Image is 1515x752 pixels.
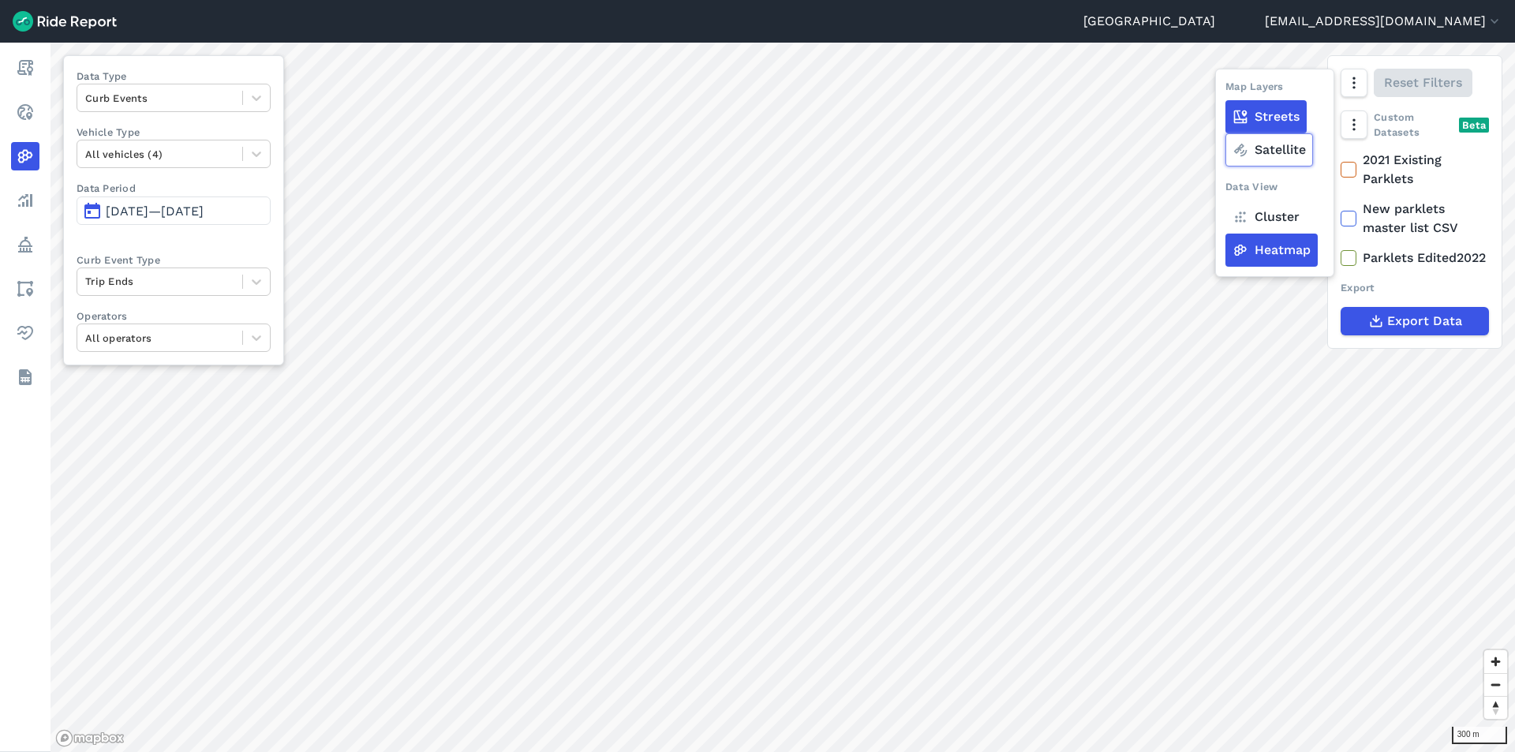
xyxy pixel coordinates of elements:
[11,98,39,126] a: Realtime
[13,11,117,32] img: Ride Report
[77,125,271,140] label: Vehicle Type
[50,43,1515,752] canvas: Map
[1265,12,1502,31] button: [EMAIL_ADDRESS][DOMAIN_NAME]
[1341,280,1489,295] div: Export
[11,54,39,82] a: Report
[1225,234,1318,267] label: Heatmap
[1341,151,1489,189] label: 2021 Existing Parklets
[11,275,39,303] a: Areas
[1484,673,1507,696] button: Zoom out
[1341,200,1489,238] label: New parklets master list CSV
[11,142,39,170] a: Heatmaps
[1083,12,1215,31] a: [GEOGRAPHIC_DATA]
[1484,650,1507,673] button: Zoom in
[11,186,39,215] a: Analyze
[1225,100,1307,133] label: Streets
[11,319,39,347] a: Health
[1225,179,1277,200] div: Data View
[1374,69,1472,97] button: Reset Filters
[1384,73,1462,92] span: Reset Filters
[77,69,271,84] label: Data Type
[11,363,39,391] a: Datasets
[106,204,204,219] span: [DATE]—[DATE]
[1341,110,1489,140] div: Custom Datasets
[1341,249,1489,268] label: Parklets Edited2022
[77,309,271,324] label: Operators
[1459,118,1489,133] div: Beta
[55,729,125,747] a: Mapbox logo
[1452,727,1507,744] div: 300 m
[1225,79,1284,100] div: Map Layers
[77,253,271,268] label: Curb Event Type
[77,196,271,225] button: [DATE]—[DATE]
[11,230,39,259] a: Policy
[1225,200,1307,234] label: Cluster
[77,181,271,196] label: Data Period
[1387,312,1462,331] span: Export Data
[1341,307,1489,335] button: Export Data
[1484,696,1507,719] button: Reset bearing to north
[1225,133,1313,166] label: Satellite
